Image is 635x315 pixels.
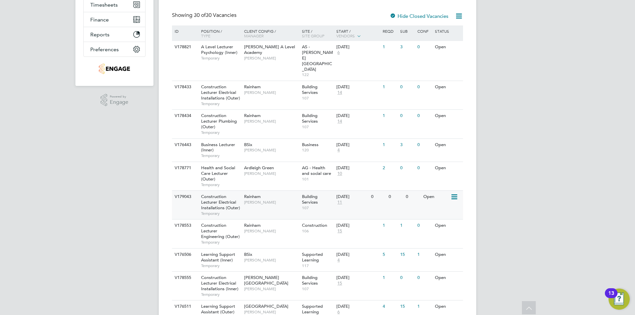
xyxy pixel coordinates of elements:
span: Temporary [201,292,241,297]
div: [DATE] [336,165,379,171]
span: Temporary [201,211,241,216]
div: 1 [381,110,398,122]
div: Open [433,219,462,232]
span: Construction Lecturer Electrical Installations (Inner) [201,275,238,292]
span: AS - [PERSON_NAME][GEOGRAPHIC_DATA] [302,44,333,72]
div: 1 [381,41,398,53]
button: Reports [84,27,145,42]
div: 1 [381,81,398,93]
div: Reqd [381,25,398,37]
span: Supported Learning [302,252,323,263]
span: A Level Lecturer Psychology (Inner) [201,44,237,55]
div: Sub [399,25,416,37]
div: [DATE] [336,44,379,50]
div: Open [433,162,462,174]
span: [PERSON_NAME] A Level Academy [244,44,295,55]
img: jambo-logo-retina.png [99,63,130,74]
div: 5 [381,249,398,261]
span: [PERSON_NAME] [244,56,299,61]
span: Construction Lecturer Engineering (Outer) [201,222,240,239]
span: Preferences [90,46,119,53]
div: V178821 [173,41,196,53]
span: Learning Support Assistant (Outer) [201,303,235,315]
span: 14 [336,90,343,96]
div: 4 [381,300,398,313]
div: [DATE] [336,142,379,148]
span: Rainham [244,222,261,228]
div: 1 [416,300,433,313]
span: [PERSON_NAME] [244,119,299,124]
div: Showing [172,12,238,19]
div: V179043 [173,191,196,203]
span: [PERSON_NAME] [244,309,299,315]
div: [DATE] [336,113,379,119]
div: [DATE] [336,223,379,228]
div: 15 [399,249,416,261]
span: Temporary [201,101,241,106]
span: Construction [302,222,327,228]
div: ID [173,25,196,37]
div: 1 [399,219,416,232]
span: 107 [302,286,333,292]
span: Rainham [244,84,261,90]
span: 122 [302,72,333,77]
span: Temporary [201,182,241,187]
span: Temporary [201,153,241,158]
button: Open Resource Center, 13 new notifications [609,289,630,310]
div: 3 [399,139,416,151]
div: 0 [416,162,433,174]
span: [PERSON_NAME] [244,286,299,292]
span: AG - Health and social care [302,165,331,176]
span: 4 [336,147,341,153]
div: V178434 [173,110,196,122]
div: V178771 [173,162,196,174]
span: 6 [336,50,341,56]
span: Powered by [110,94,128,99]
div: Conf [416,25,433,37]
span: [GEOGRAPHIC_DATA] [244,303,288,309]
div: Client Config / [242,25,300,41]
div: 1 [416,249,433,261]
span: 106 [302,228,333,234]
div: V178553 [173,219,196,232]
div: 0 [369,191,387,203]
span: Business [302,142,318,147]
span: Temporary [201,263,241,268]
span: Building Services [302,113,318,124]
span: Vendors [336,33,355,38]
div: 0 [416,219,433,232]
span: Building Services [302,194,318,205]
span: Construction Lecturer Electrical Installations (Outer) [201,194,240,211]
div: 2 [381,162,398,174]
span: 107 [302,124,333,130]
div: Status [433,25,462,37]
span: Building Services [302,84,318,95]
div: Open [433,81,462,93]
div: 0 [399,81,416,93]
span: Construction Lecturer Plumbing (Outer) [201,113,237,130]
div: 0 [416,139,433,151]
div: 0 [399,110,416,122]
span: BSix [244,142,252,147]
div: 3 [399,41,416,53]
span: 101 [302,177,333,182]
span: 10 [336,171,343,177]
span: Construction Lecturer Electrical Installations (Outer) [201,84,240,101]
span: Site Group [302,33,324,38]
div: 1 [381,219,398,232]
div: Open [433,110,462,122]
span: [PERSON_NAME] [244,171,299,176]
span: [PERSON_NAME] [244,90,299,95]
span: [PERSON_NAME] [244,257,299,263]
div: 15 [399,300,416,313]
div: Open [422,191,450,203]
div: 13 [608,293,614,302]
div: V176506 [173,249,196,261]
span: [PERSON_NAME] [244,228,299,234]
span: Temporary [201,56,241,61]
span: Timesheets [90,2,118,8]
span: 107 [302,205,333,211]
span: 120 [302,147,333,153]
div: 0 [399,162,416,174]
div: Open [433,272,462,284]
